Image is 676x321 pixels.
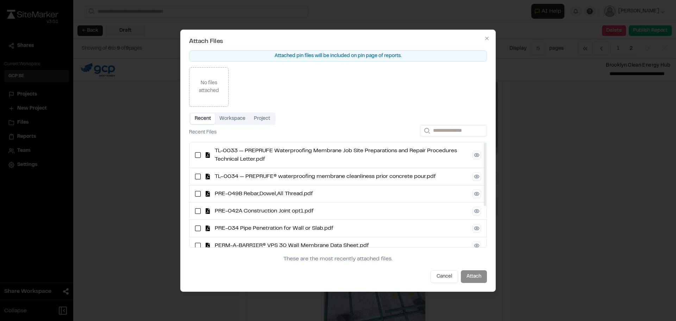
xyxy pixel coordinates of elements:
[215,190,468,198] span: PRE-049B Rebar,Dowel,All Thread.pdf
[215,241,468,250] span: PERM-A-BARRIER® VPS 30 Wall Membrane Data Sheet.pdf
[189,79,228,95] p: No files attached
[215,147,468,163] span: TL-0033 — PREPRUFE Waterproofing Membrane Job Site Preparations and Repair Procedures Technical L...
[215,224,468,233] span: PRE-034 Pipe Penetration for Wall or Slab.pdf
[283,255,393,263] p: These are the most recently attached files.
[189,129,217,136] nav: breadcrumb
[189,129,217,136] a: Recent Files
[215,172,468,181] span: TL–0034 — PREPRUFE® waterproofing membrane cleanliness prior concrete pour.pdf
[250,113,274,124] button: Project
[189,38,487,45] h2: Attach Files
[215,207,468,215] span: PRE-042A Construction Joint opt1.pdf
[190,113,215,124] button: Recent
[431,270,458,283] button: Cancel
[189,50,487,62] p: Attached pin files will be included on pin page of reports.
[420,125,433,136] button: Search
[215,113,250,124] button: Workspace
